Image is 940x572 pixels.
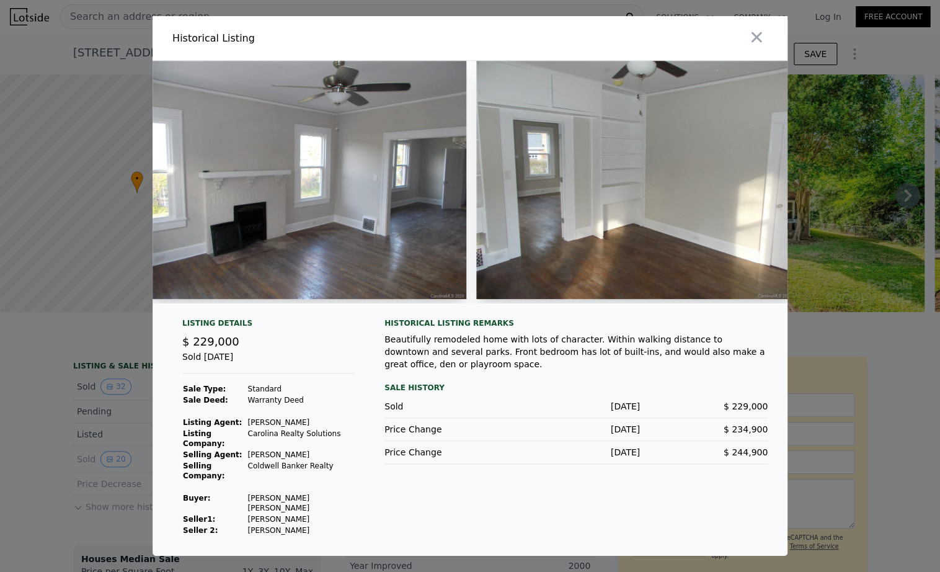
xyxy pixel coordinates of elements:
[183,526,218,535] strong: Seller 2:
[724,401,768,411] span: $ 229,000
[182,351,355,373] div: Sold [DATE]
[247,428,355,449] td: Carolina Realty Solutions
[183,418,242,427] strong: Listing Agent:
[247,417,355,428] td: [PERSON_NAME]
[149,61,466,299] img: Property Img
[182,318,355,333] div: Listing Details
[247,493,355,514] td: [PERSON_NAME] [PERSON_NAME]
[384,333,768,370] div: Beautifully remodeled home with lots of character. Within walking distance to downtown and severa...
[183,494,210,503] strong: Buyer :
[183,429,224,448] strong: Listing Company:
[172,31,465,46] div: Historical Listing
[183,515,215,524] strong: Seller 1 :
[512,446,640,458] div: [DATE]
[512,423,640,436] div: [DATE]
[512,400,640,413] div: [DATE]
[247,514,355,525] td: [PERSON_NAME]
[724,447,768,457] span: $ 244,900
[384,380,768,395] div: Sale History
[384,400,512,413] div: Sold
[384,318,768,328] div: Historical Listing remarks
[182,335,239,348] span: $ 229,000
[183,385,226,393] strong: Sale Type:
[384,423,512,436] div: Price Change
[247,460,355,481] td: Coldwell Banker Realty
[183,450,242,459] strong: Selling Agent:
[247,449,355,460] td: [PERSON_NAME]
[476,61,794,299] img: Property Img
[247,383,355,395] td: Standard
[183,462,224,480] strong: Selling Company:
[247,525,355,536] td: [PERSON_NAME]
[183,396,228,404] strong: Sale Deed:
[247,395,355,406] td: Warranty Deed
[384,446,512,458] div: Price Change
[724,424,768,434] span: $ 234,900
